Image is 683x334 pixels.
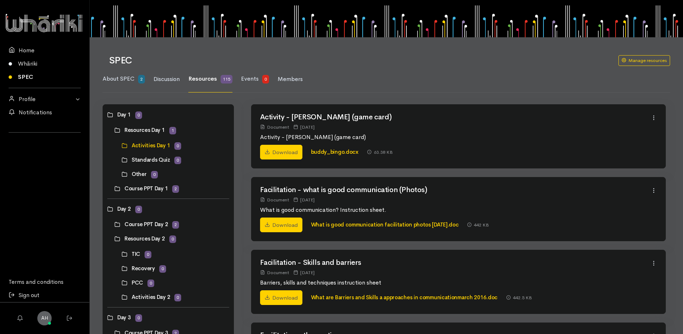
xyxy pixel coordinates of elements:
a: Manage resources [618,55,670,66]
a: Download [260,145,302,160]
span: 2 [138,75,145,83]
span: Discussion [154,75,180,83]
div: Document [260,196,289,204]
a: What are Barriers and Skills a approaches in communicationmarch 2016.doc [311,294,498,301]
a: Download [260,218,302,233]
a: AH [37,311,52,325]
div: [DATE] [293,269,315,276]
div: 442 KB [467,221,489,229]
p: Barriers, skills and techniques instruction sheet [260,278,651,287]
h2: Facilitation - Skills and barriers [260,259,651,267]
a: About SPEC 2 [103,66,145,92]
a: What is good communication facilitation photos [DATE].doc [311,221,459,228]
div: [DATE] [293,196,315,204]
span: About SPEC [103,75,135,82]
span: 0 [262,75,269,83]
a: Resources 115 [188,66,232,92]
h1: SPEC [109,56,610,66]
h2: Activity - [PERSON_NAME] (game card) [260,113,651,121]
span: Members [278,75,303,83]
a: Discussion [154,66,180,92]
span: Events [241,75,259,82]
p: Activity - [PERSON_NAME] (game card) [260,133,651,142]
div: [DATE] [293,123,315,131]
a: Download [260,290,302,305]
div: Follow us on LinkedIn [9,137,81,145]
span: 115 [221,75,232,83]
a: Events 0 [241,66,269,92]
div: 442.5 KB [506,294,532,301]
div: 63.38 KB [367,148,393,156]
a: Members [278,66,303,92]
div: Document [260,269,289,276]
h2: Facilitation - what is good communication (Photos) [260,186,651,194]
div: Document [260,123,289,131]
p: What is good communication? Instruction sheet. [260,206,651,214]
a: buddy_bingo.docx [311,148,358,155]
span: Resources [188,75,217,82]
